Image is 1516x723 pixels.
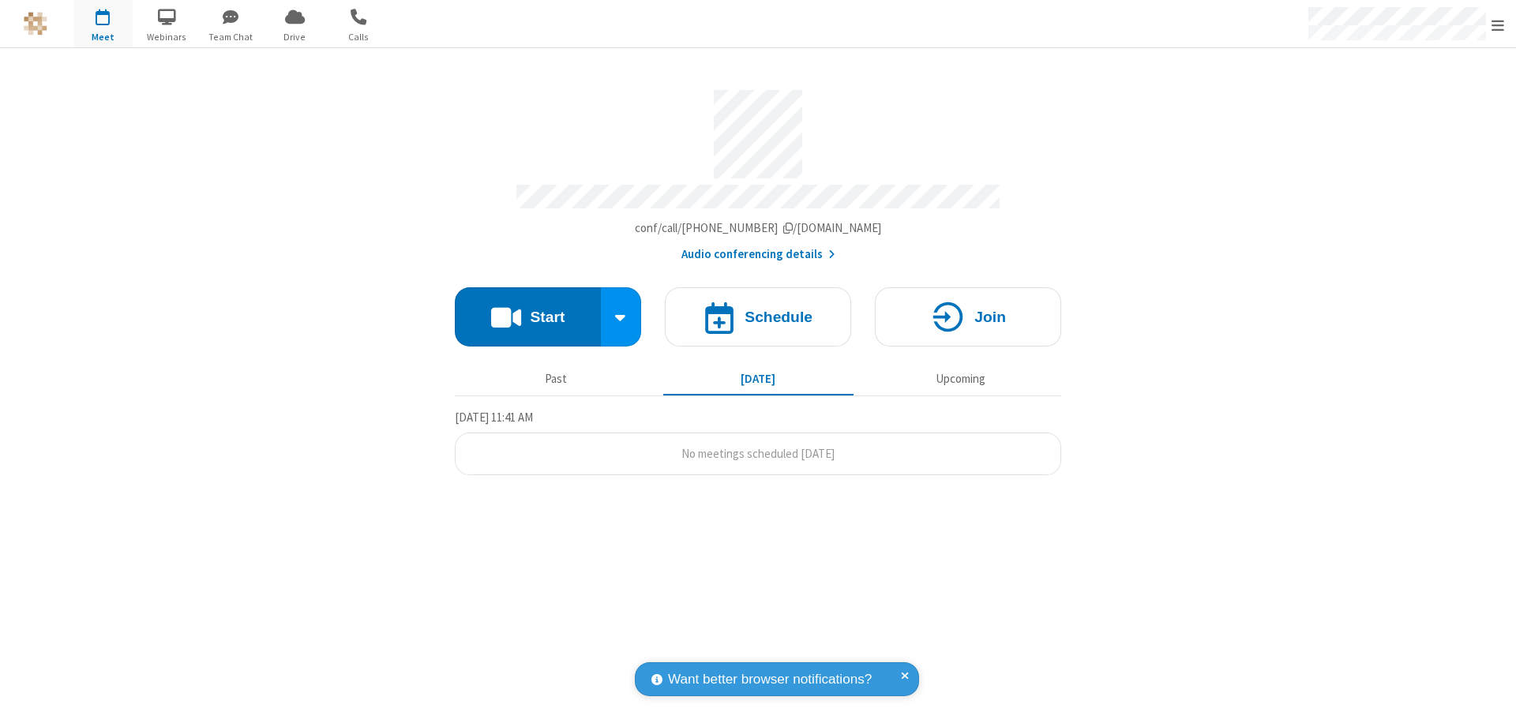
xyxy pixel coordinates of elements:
[974,309,1006,324] h4: Join
[875,287,1061,347] button: Join
[201,30,261,44] span: Team Chat
[865,364,1056,394] button: Upcoming
[681,446,835,461] span: No meetings scheduled [DATE]
[635,219,882,238] button: Copy my meeting room linkCopy my meeting room link
[455,78,1061,264] section: Account details
[329,30,388,44] span: Calls
[1477,682,1504,712] iframe: Chat
[663,364,854,394] button: [DATE]
[668,669,872,690] span: Want better browser notifications?
[530,309,565,324] h4: Start
[137,30,197,44] span: Webinars
[601,287,642,347] div: Start conference options
[455,408,1061,476] section: Today's Meetings
[455,287,601,347] button: Start
[24,12,47,36] img: QA Selenium DO NOT DELETE OR CHANGE
[635,220,882,235] span: Copy my meeting room link
[455,410,533,425] span: [DATE] 11:41 AM
[73,30,133,44] span: Meet
[665,287,851,347] button: Schedule
[745,309,812,324] h4: Schedule
[681,245,835,264] button: Audio conferencing details
[461,364,651,394] button: Past
[265,30,325,44] span: Drive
